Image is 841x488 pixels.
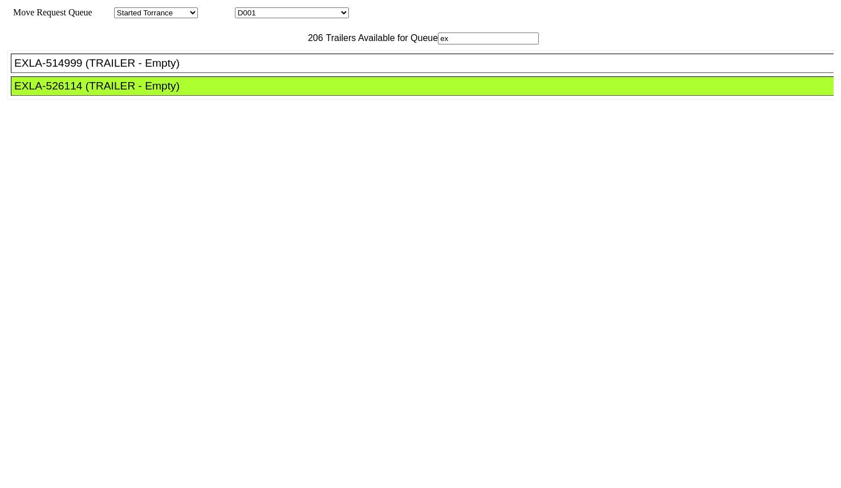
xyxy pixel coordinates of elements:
input: Filter Available Trailers [438,32,539,44]
span: Trailers Available for Queue [323,33,438,43]
span: 206 [302,33,323,43]
div: EXLA-526114 (TRAILER - Empty) [14,80,840,92]
div: EXLA-514999 (TRAILER - Empty) [14,57,840,70]
span: Move Request Queue [7,7,92,17]
span: Area [94,7,112,17]
span: Location [200,7,233,17]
